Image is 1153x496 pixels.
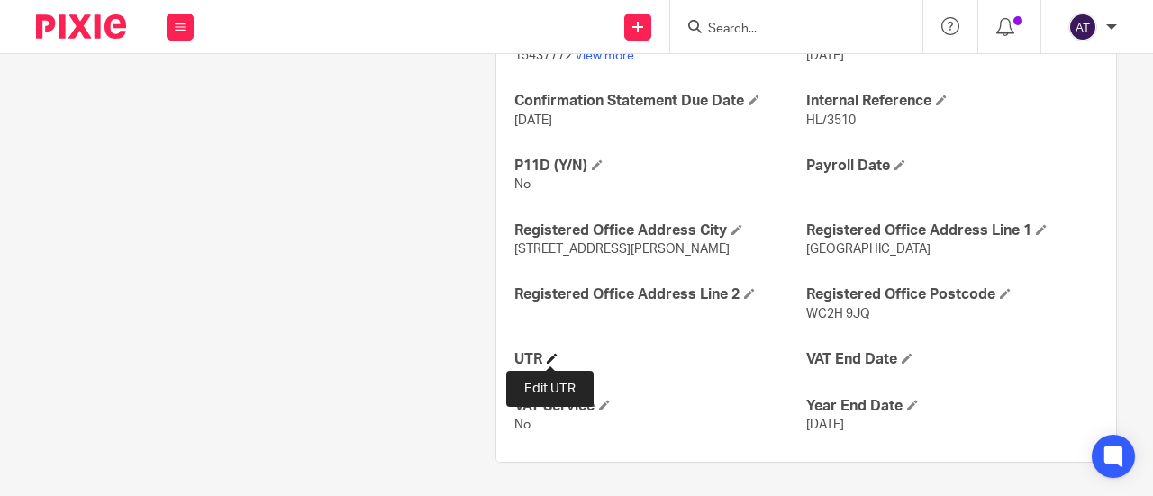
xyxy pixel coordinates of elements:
[514,178,531,191] span: No
[806,50,844,62] span: [DATE]
[514,221,806,240] h4: Registered Office Address City
[514,92,806,111] h4: Confirmation Statement Due Date
[806,397,1098,416] h4: Year End Date
[514,50,572,62] span: 15437772
[706,22,868,38] input: Search
[806,221,1098,240] h4: Registered Office Address Line 1
[806,419,844,431] span: [DATE]
[514,350,806,369] h4: UTR
[806,157,1098,176] h4: Payroll Date
[1068,13,1097,41] img: svg%3E
[575,50,634,62] a: View more
[514,419,531,431] span: No
[806,285,1098,304] h4: Registered Office Postcode
[514,114,552,127] span: [DATE]
[514,157,806,176] h4: P11D (Y/N)
[514,285,806,304] h4: Registered Office Address Line 2
[514,397,806,416] h4: VAT Service
[806,350,1098,369] h4: VAT End Date
[806,308,870,320] span: WC2H 9JQ
[806,92,1098,111] h4: Internal Reference
[806,114,856,127] span: HL/3510
[806,243,931,256] span: [GEOGRAPHIC_DATA]
[36,14,126,39] img: Pixie
[514,243,730,256] span: [STREET_ADDRESS][PERSON_NAME]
